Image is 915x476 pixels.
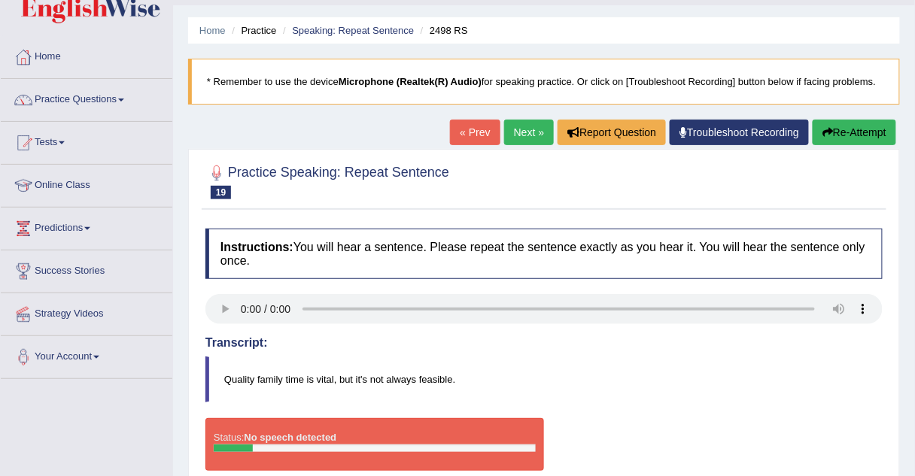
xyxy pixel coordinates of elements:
a: Strategy Videos [1,293,172,331]
b: Instructions: [220,241,293,253]
a: Tests [1,122,172,159]
li: 2498 RS [417,23,468,38]
a: Speaking: Repeat Sentence [292,25,414,36]
a: Predictions [1,208,172,245]
a: Troubleshoot Recording [670,120,809,145]
blockquote: Quality family time is vital, but it's not always feasible. [205,356,883,402]
a: Home [199,25,226,36]
a: Online Class [1,165,172,202]
h2: Practice Speaking: Repeat Sentence [205,162,449,199]
h4: You will hear a sentence. Please repeat the sentence exactly as you hear it. You will hear the se... [205,229,883,279]
a: Home [1,36,172,74]
a: Next » [504,120,554,145]
b: Microphone (Realtek(R) Audio) [339,76,482,87]
button: Report Question [558,120,666,145]
a: Practice Questions [1,79,172,117]
a: Your Account [1,336,172,374]
blockquote: * Remember to use the device for speaking practice. Or click on [Troubleshoot Recording] button b... [188,59,900,105]
button: Re-Attempt [813,120,896,145]
li: Practice [228,23,276,38]
strong: No speech detected [244,432,336,443]
a: Success Stories [1,250,172,288]
div: Status: [205,418,544,471]
a: « Prev [450,120,500,145]
span: 19 [211,186,231,199]
h4: Transcript: [205,336,883,350]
